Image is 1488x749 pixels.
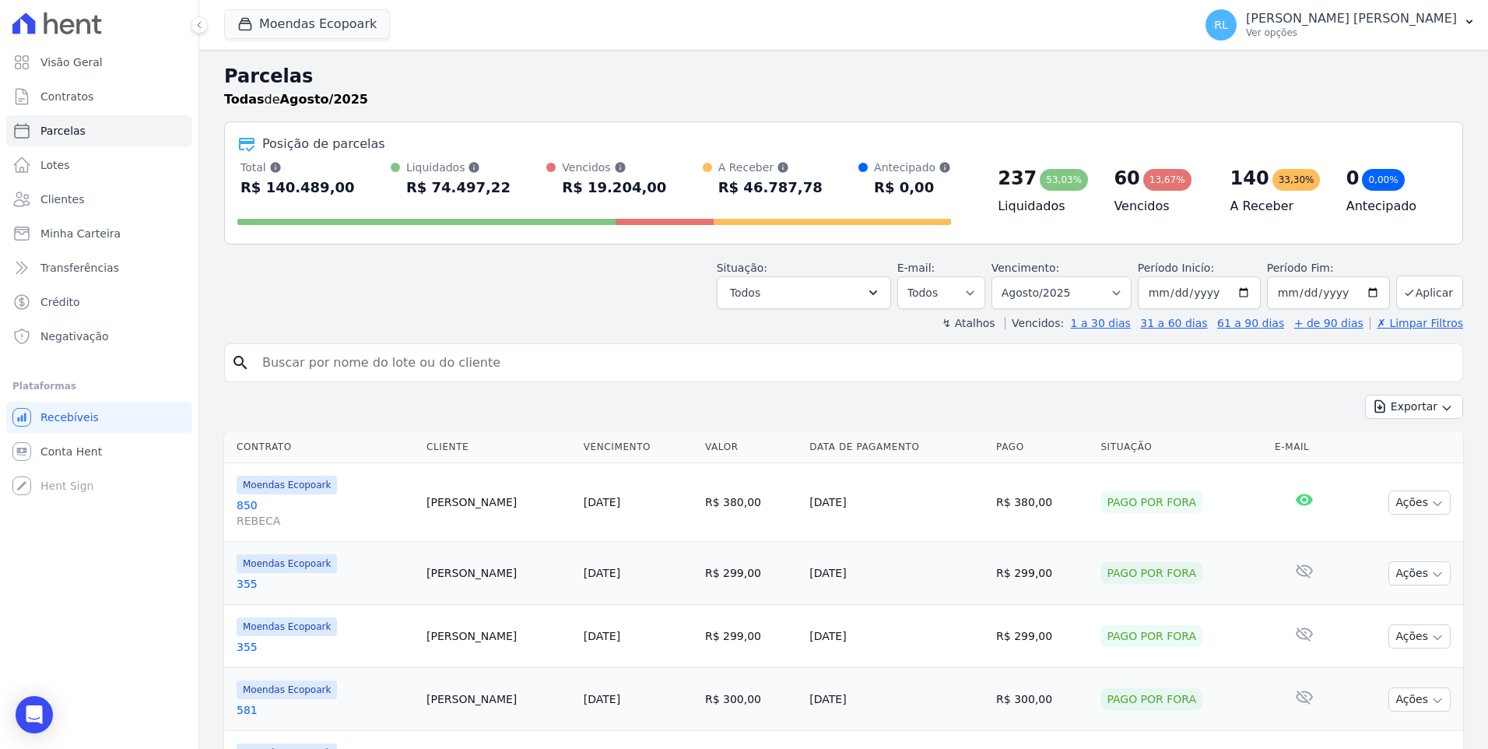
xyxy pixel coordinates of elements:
[240,175,355,200] div: R$ 140.489,00
[1100,562,1202,584] div: Pago por fora
[730,283,760,302] span: Todos
[237,702,414,718] a: 581
[231,353,250,372] i: search
[1272,169,1321,191] div: 33,30%
[897,262,935,274] label: E-mail:
[6,47,192,78] a: Visão Geral
[803,463,990,542] td: [DATE]
[1193,3,1488,47] button: RL [PERSON_NAME] [PERSON_NAME] Ver opções
[6,436,192,467] a: Conta Hent
[40,410,99,425] span: Recebíveis
[1071,317,1131,329] a: 1 a 30 dias
[237,476,337,494] span: Moendas Ecopoark
[6,184,192,215] a: Clientes
[584,630,620,642] a: [DATE]
[1388,561,1451,585] button: Ações
[40,123,86,139] span: Parcelas
[562,160,666,175] div: Vencidos
[1230,166,1269,191] div: 140
[237,680,337,699] span: Moendas Ecopoark
[40,260,119,276] span: Transferências
[803,542,990,605] td: [DATE]
[12,377,186,396] div: Plataformas
[1217,317,1284,329] a: 61 a 90 dias
[1040,169,1088,191] div: 53,03%
[584,567,620,579] a: [DATE]
[717,262,767,274] label: Situação:
[237,576,414,592] a: 355
[1269,431,1340,463] th: E-mail
[699,605,803,668] td: R$ 299,00
[240,160,355,175] div: Total
[280,92,368,107] strong: Agosto/2025
[699,668,803,731] td: R$ 300,00
[1362,169,1404,191] div: 0,00%
[40,192,84,207] span: Clientes
[1294,317,1363,329] a: + de 90 dias
[420,542,577,605] td: [PERSON_NAME]
[1346,197,1437,216] h4: Antecipado
[1370,317,1463,329] a: ✗ Limpar Filtros
[584,496,620,508] a: [DATE]
[717,276,891,309] button: Todos
[1214,19,1228,30] span: RL
[803,605,990,668] td: [DATE]
[224,62,1463,90] h2: Parcelas
[224,9,390,39] button: Moendas Ecopoark
[406,160,511,175] div: Liquidados
[998,197,1089,216] h4: Liquidados
[237,513,414,529] span: REBECA
[991,262,1059,274] label: Vencimento:
[6,321,192,352] a: Negativação
[237,498,414,529] a: 850REBECA
[420,668,577,731] td: [PERSON_NAME]
[990,668,1094,731] td: R$ 300,00
[237,617,337,636] span: Moendas Ecopoark
[1094,431,1269,463] th: Situação
[699,431,803,463] th: Valor
[718,175,823,200] div: R$ 46.787,78
[1100,491,1202,513] div: Pago por fora
[420,431,577,463] th: Cliente
[6,218,192,249] a: Minha Carteira
[40,329,109,344] span: Negativação
[40,444,102,459] span: Conta Hent
[1246,26,1457,39] p: Ver opções
[990,431,1094,463] th: Pago
[253,347,1456,378] input: Buscar por nome do lote ou do cliente
[1005,317,1064,329] label: Vencidos:
[40,157,70,173] span: Lotes
[699,542,803,605] td: R$ 299,00
[874,175,951,200] div: R$ 0,00
[1114,166,1139,191] div: 60
[40,55,103,70] span: Visão Geral
[406,175,511,200] div: R$ 74.497,22
[1388,687,1451,712] button: Ações
[40,226,121,241] span: Minha Carteira
[224,92,265,107] strong: Todas
[584,693,620,705] a: [DATE]
[1140,317,1207,329] a: 31 a 60 dias
[1138,262,1214,274] label: Período Inicío:
[1230,197,1321,216] h4: A Receber
[990,605,1094,668] td: R$ 299,00
[6,252,192,283] a: Transferências
[40,294,80,310] span: Crédito
[1346,166,1360,191] div: 0
[1267,260,1390,276] label: Período Fim:
[262,135,385,153] div: Posição de parcelas
[1143,169,1191,191] div: 13,67%
[1388,624,1451,649] button: Ações
[6,402,192,433] a: Recebíveis
[6,149,192,181] a: Lotes
[1388,491,1451,515] button: Ações
[1114,197,1205,216] h4: Vencidos
[803,431,990,463] th: Data de Pagamento
[874,160,951,175] div: Antecipado
[998,166,1037,191] div: 237
[942,317,995,329] label: ↯ Atalhos
[562,175,666,200] div: R$ 19.204,00
[6,287,192,318] a: Crédito
[224,431,420,463] th: Contrato
[718,160,823,175] div: A Receber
